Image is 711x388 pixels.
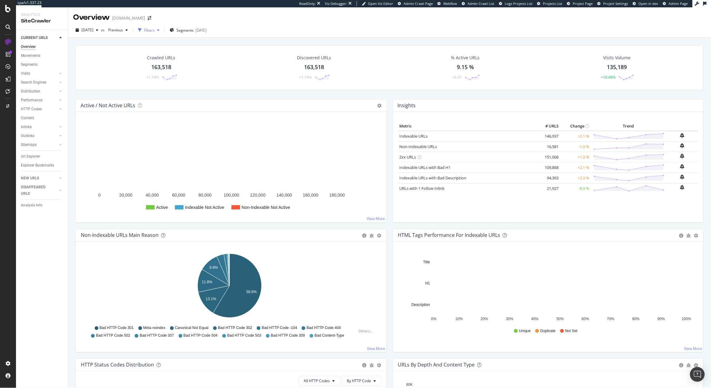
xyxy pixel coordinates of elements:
[101,27,106,33] span: vs
[536,173,560,183] td: 94,393
[560,183,591,194] td: -8.9 %
[425,281,430,286] text: H1
[21,44,36,50] div: Overview
[81,101,135,110] h4: Active / Not Active URLs
[119,193,132,198] text: 20,000
[400,133,428,139] a: Indexable URLs
[21,175,39,182] div: NEW URLS
[499,1,533,6] a: Logs Projects List
[367,346,385,351] a: View More
[598,1,628,6] a: Project Settings
[680,154,685,159] div: bell-plus
[21,153,40,160] div: Url Explorer
[21,202,42,209] div: Analysis Info
[560,141,591,152] td: -1.0 %
[560,152,591,162] td: +1.3 %
[146,75,159,80] div: +1.74%
[560,173,591,183] td: +2.3 %
[603,1,628,6] span: Project Settings
[457,63,474,71] div: 9.15 %
[21,35,48,41] div: CURRENT URLS
[480,317,488,321] text: 20%
[218,325,252,331] span: Bad HTTP Code 302
[690,367,705,382] div: Open Intercom Messenger
[406,383,413,387] text: 80K
[329,193,345,198] text: 180,000
[607,317,614,321] text: 70%
[505,1,533,6] span: Logs Projects List
[140,333,174,338] span: Bad HTTP Code 307
[658,317,665,321] text: 90%
[679,233,684,238] div: circle-info
[299,75,312,80] div: +1.74%
[370,363,374,367] div: bug
[81,251,378,323] div: A chart.
[21,88,40,95] div: Distribution
[21,53,64,59] a: Movements
[536,162,560,173] td: 109,868
[632,317,640,321] text: 80%
[21,35,57,41] a: CURRENT URLS
[299,376,340,386] button: All HTTP Codes
[96,333,130,338] span: Bad HTTP Code 502
[560,162,591,173] td: +2.1 %
[21,162,64,169] a: Explorer Bookmarks
[567,1,593,6] a: Project Page
[368,1,393,6] span: Open Viz Editor
[167,25,209,35] button: Segments[DATE]
[81,27,93,33] span: 2025 Sep. 8th
[398,101,416,110] h4: Insights
[506,317,513,321] text: 30%
[573,1,593,6] span: Project Page
[536,131,560,142] td: 146,937
[537,1,563,6] a: Projects List
[246,290,257,294] text: 58.6%
[21,97,57,104] a: Performance
[362,233,367,238] div: circle-info
[143,325,165,331] span: Meta noindex
[684,346,702,351] a: View More
[325,1,347,6] div: Viz Debugger:
[423,260,430,264] text: Title
[112,15,145,21] div: [DOMAIN_NAME]
[560,131,591,142] td: +2.1 %
[209,266,218,270] text: 9.9%
[377,363,381,367] div: gear
[144,28,155,33] div: Filters
[400,186,445,191] a: URLs with 1 Follow Inlink
[680,185,685,190] div: bell-plus
[531,317,539,321] text: 40%
[607,63,627,71] div: 135,189
[367,216,385,221] a: View More
[271,333,305,338] span: Bad HTTP Code 309
[398,232,500,238] div: HTML Tags Performance for Indexable URLs
[639,1,658,6] span: Open in dev
[519,328,531,334] span: Unique
[172,193,185,198] text: 60,000
[307,325,341,331] span: Bad HTTP Code 404
[536,152,560,162] td: 151,068
[21,53,40,59] div: Movements
[377,104,382,108] i: Options
[21,142,57,148] a: Sitemaps
[565,328,578,334] span: Not Set
[591,122,666,131] th: Trend
[100,325,134,331] span: Bad HTTP Code 301
[404,1,433,6] span: Admin Crawl Page
[106,25,130,35] button: Previous
[136,25,162,35] button: Filters
[242,205,290,210] text: Non-Indexable Not Active
[21,79,46,86] div: Search Engines
[669,1,688,6] span: Admin Page
[560,122,591,131] th: Change
[451,55,480,61] div: % Active URLs
[398,251,696,323] svg: A chart.
[21,18,63,25] div: SiteCrawler
[297,55,331,61] div: Discovered URLs
[687,363,691,367] div: bug
[196,28,207,33] div: [DATE]
[21,79,57,86] a: Search Engines
[276,193,292,198] text: 140,000
[400,175,467,181] a: Indexable URLs with Bad Description
[536,141,560,152] td: 16,581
